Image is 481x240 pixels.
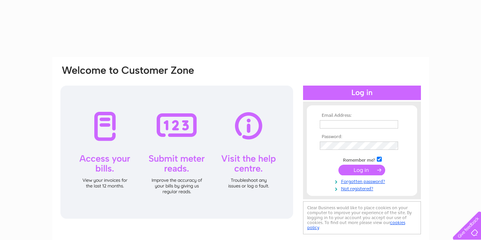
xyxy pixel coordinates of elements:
[320,177,406,184] a: Forgotten password?
[318,134,406,140] th: Password:
[307,220,405,230] a: cookies policy
[303,201,421,234] div: Clear Business would like to place cookies on your computer to improve your experience of the sit...
[318,113,406,118] th: Email Address:
[338,165,385,175] input: Submit
[318,156,406,163] td: Remember me?
[320,184,406,192] a: Not registered?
